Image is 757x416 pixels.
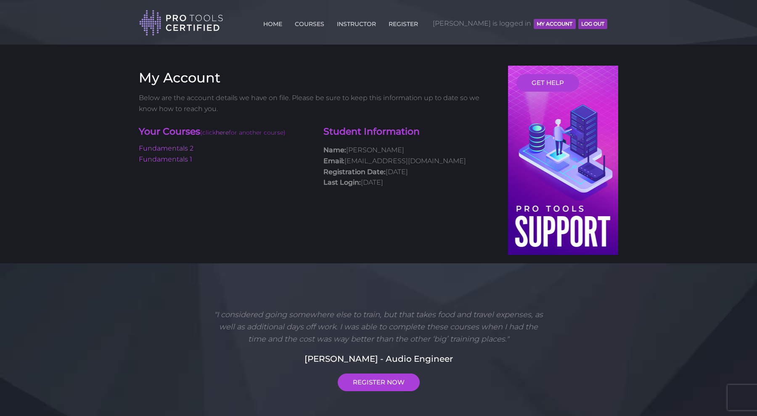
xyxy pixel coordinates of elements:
strong: Registration Date: [323,168,386,176]
a: Fundamentals 2 [139,144,193,152]
p: [PERSON_NAME] [EMAIL_ADDRESS][DOMAIN_NAME] [DATE] [DATE] [323,145,495,188]
p: Below are the account details we have on file. Please be sure to keep this information up to date... [139,93,495,114]
a: REGISTER NOW [338,374,420,391]
a: COURSES [293,16,326,29]
a: GET HELP [516,74,579,92]
h4: Your Courses [139,125,311,139]
a: INSTRUCTOR [335,16,378,29]
a: here [216,129,229,136]
img: Pro Tools Certified Logo [139,9,223,37]
button: Log Out [578,19,607,29]
h3: My Account [139,70,495,86]
a: HOME [261,16,284,29]
p: "I considered going somewhere else to train, but that takes food and travel expenses, as well as ... [211,309,546,345]
span: [PERSON_NAME] is logged in [433,11,607,36]
span: (click for another course) [200,129,286,136]
strong: Name: [323,146,346,154]
a: REGISTER [386,16,420,29]
strong: Last Login: [323,178,361,186]
button: MY ACCOUNT [534,19,575,29]
h4: Student Information [323,125,495,138]
strong: Email: [323,157,344,165]
h5: [PERSON_NAME] - Audio Engineer [139,352,618,365]
a: Fundamentals 1 [139,155,192,163]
